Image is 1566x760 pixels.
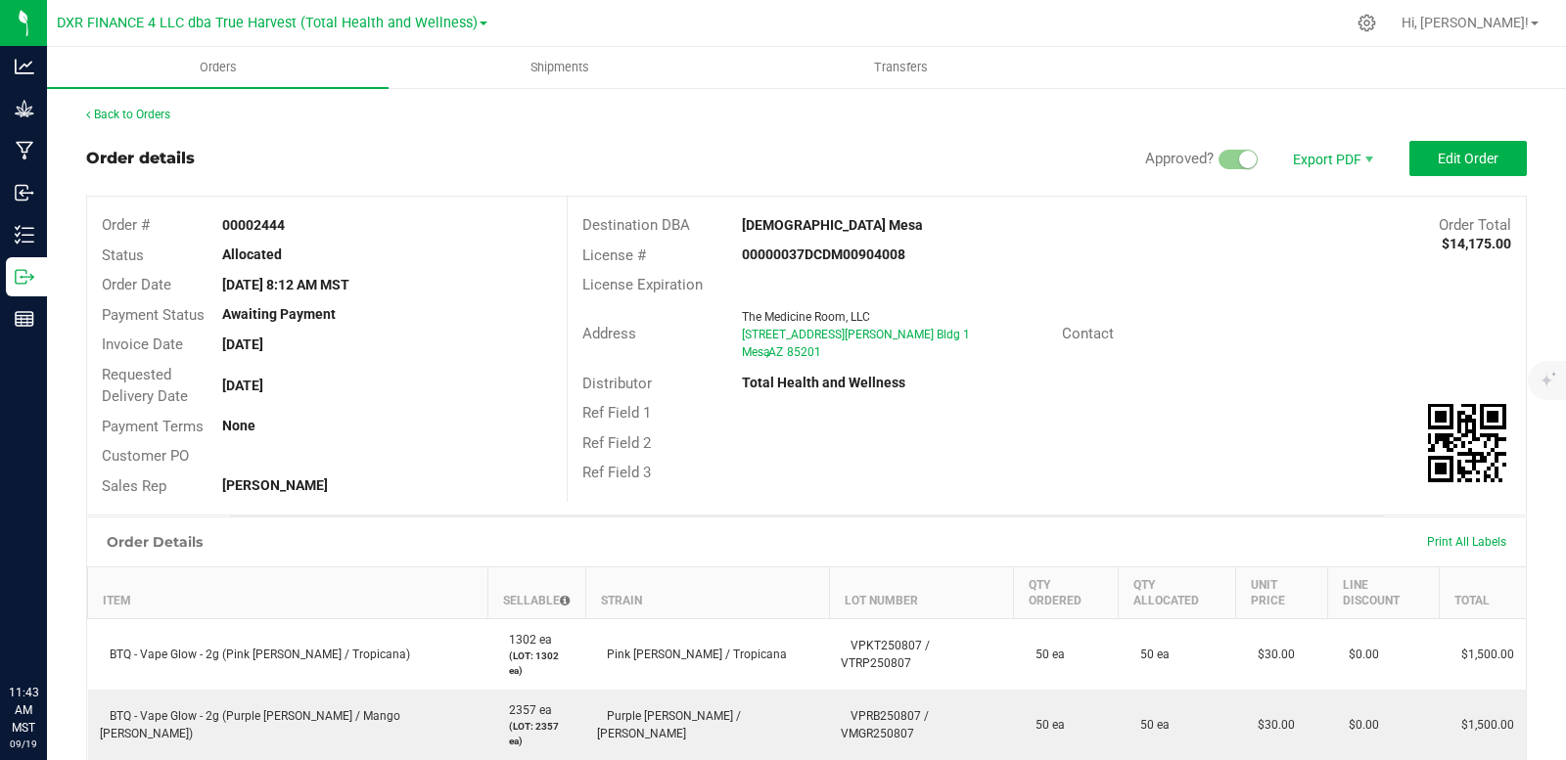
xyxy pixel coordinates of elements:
[389,47,730,88] a: Shipments
[1248,718,1295,732] span: $30.00
[1014,567,1119,619] th: Qty Ordered
[86,147,195,170] div: Order details
[766,345,768,359] span: ,
[848,59,954,76] span: Transfers
[15,183,34,202] inline-svg: Inbound
[1355,14,1379,32] div: Manage settings
[222,336,263,352] strong: [DATE]
[1440,567,1526,619] th: Total
[58,601,81,624] iframe: Resource center unread badge
[841,709,929,740] span: VPRB250807 / VMGR250807
[1451,648,1514,661] span: $1,500.00
[47,47,389,88] a: Orders
[1451,718,1514,732] span: $1,500.00
[222,306,336,322] strong: Awaiting Payment
[730,47,1072,88] a: Transfers
[582,325,636,342] span: Address
[841,639,930,670] span: VPKT250807 / VTRP250807
[499,719,574,748] p: (LOT: 2357 ea)
[1236,567,1327,619] th: Unit Price
[1409,141,1527,176] button: Edit Order
[742,375,905,390] strong: Total Health and Wellness
[1026,648,1065,661] span: 50 ea
[768,345,783,359] span: AZ
[15,57,34,76] inline-svg: Analytics
[1439,216,1511,234] span: Order Total
[742,328,970,341] span: [STREET_ADDRESS][PERSON_NAME] Bldg 1
[499,703,552,717] span: 2357 ea
[100,709,400,740] span: BTQ - Vape Glow - 2g (Purple [PERSON_NAME] / Mango [PERSON_NAME])
[15,141,34,160] inline-svg: Manufacturing
[582,375,652,392] span: Distributor
[100,648,410,661] span: BTQ - Vape Glow - 2g (Pink [PERSON_NAME] / Tropicana)
[597,709,741,740] span: Purple [PERSON_NAME] / [PERSON_NAME]
[102,246,144,264] span: Status
[1427,535,1506,549] span: Print All Labels
[504,59,616,76] span: Shipments
[1145,150,1214,167] span: Approved?
[1026,718,1065,732] span: 50 ea
[582,434,651,452] span: Ref Field 2
[9,684,38,737] p: 11:43 AM MST
[1119,567,1236,619] th: Qty Allocated
[222,217,285,233] strong: 00002444
[88,567,488,619] th: Item
[582,404,651,422] span: Ref Field 1
[787,345,821,359] span: 85201
[102,447,189,465] span: Customer PO
[102,477,166,495] span: Sales Rep
[829,567,1013,619] th: Lot Number
[582,464,651,481] span: Ref Field 3
[9,737,38,751] p: 09/19
[20,604,78,662] iframe: Resource center
[1272,141,1390,176] li: Export PDF
[86,108,170,121] a: Back to Orders
[1428,404,1506,482] img: Scan me!
[102,306,205,324] span: Payment Status
[107,534,203,550] h1: Order Details
[173,59,263,76] span: Orders
[742,217,923,233] strong: [DEMOGRAPHIC_DATA] Mesa
[57,15,478,31] span: DXR FINANCE 4 LLC dba True Harvest (Total Health and Wellness)
[1327,567,1440,619] th: Line Discount
[15,267,34,287] inline-svg: Outbound
[499,648,574,678] p: (LOT: 1302 ea)
[15,309,34,329] inline-svg: Reports
[487,567,585,619] th: Sellable
[742,246,905,262] strong: 00000037DCDM00904008
[222,418,255,433] strong: None
[1428,404,1506,482] qrcode: 00002444
[1130,648,1170,661] span: 50 ea
[222,277,349,292] strong: [DATE] 8:12 AM MST
[222,378,263,393] strong: [DATE]
[597,648,787,661] span: Pink [PERSON_NAME] / Tropicana
[582,276,703,293] span: License Expiration
[582,216,690,234] span: Destination DBA
[1339,718,1379,732] span: $0.00
[582,246,646,264] span: License #
[1442,236,1511,251] strong: $14,175.00
[585,567,829,619] th: Strain
[1248,648,1295,661] span: $30.00
[1438,151,1498,166] span: Edit Order
[222,477,328,493] strong: [PERSON_NAME]
[222,246,282,262] strong: Allocated
[1339,648,1379,661] span: $0.00
[499,633,552,647] span: 1302 ea
[102,366,188,406] span: Requested Delivery Date
[1402,15,1529,30] span: Hi, [PERSON_NAME]!
[742,310,870,324] span: The Medicine Room, LLC
[102,216,150,234] span: Order #
[1062,325,1114,342] span: Contact
[102,335,183,353] span: Invoice Date
[15,99,34,118] inline-svg: Grow
[102,418,204,435] span: Payment Terms
[15,225,34,245] inline-svg: Inventory
[102,276,171,293] span: Order Date
[1130,718,1170,732] span: 50 ea
[742,345,770,359] span: Mesa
